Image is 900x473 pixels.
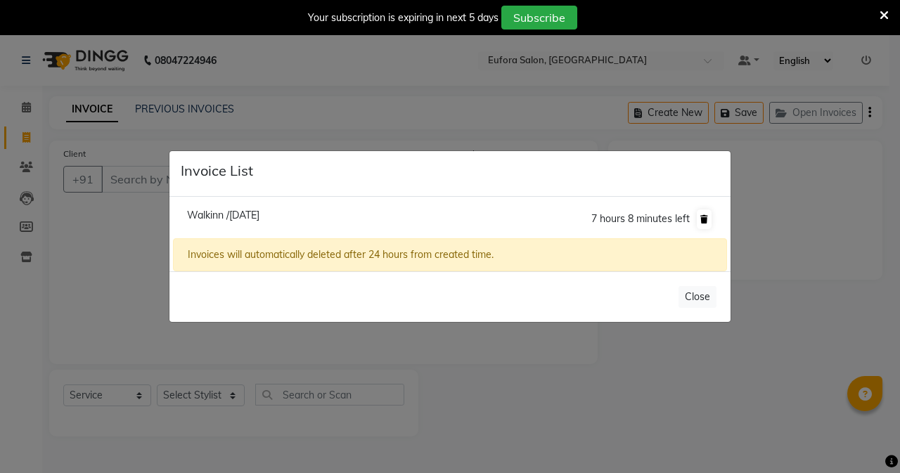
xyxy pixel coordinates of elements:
[308,11,499,25] div: Your subscription is expiring in next 5 days
[187,209,259,221] span: Walkinn /[DATE]
[173,238,727,271] div: Invoices will automatically deleted after 24 hours from created time.
[501,6,577,30] button: Subscribe
[591,212,690,225] span: 7 hours 8 minutes left
[181,162,253,179] h5: Invoice List
[679,286,716,308] button: Close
